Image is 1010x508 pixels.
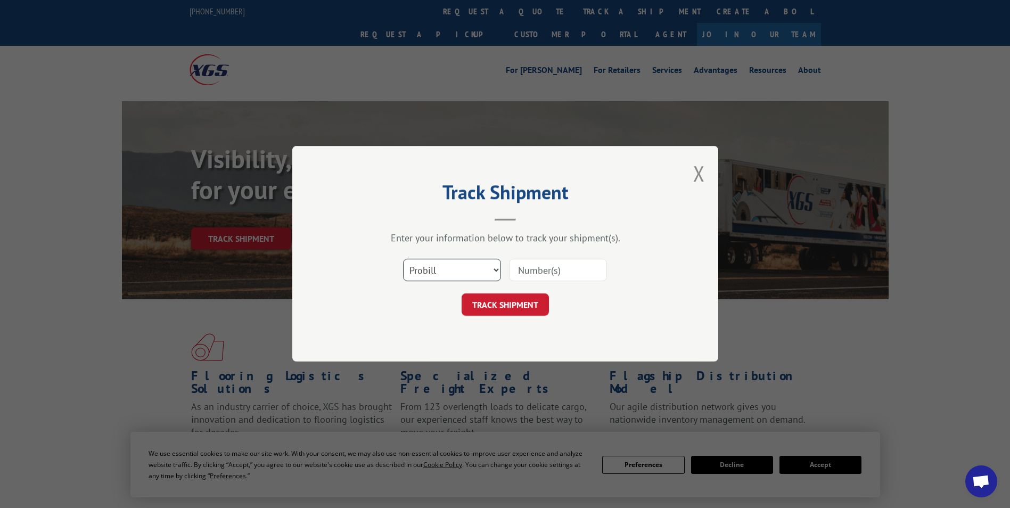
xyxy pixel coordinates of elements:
button: TRACK SHIPMENT [462,294,549,316]
div: Open chat [965,465,997,497]
input: Number(s) [509,259,607,282]
button: Close modal [693,159,705,187]
div: Enter your information below to track your shipment(s). [346,232,665,244]
h2: Track Shipment [346,185,665,205]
